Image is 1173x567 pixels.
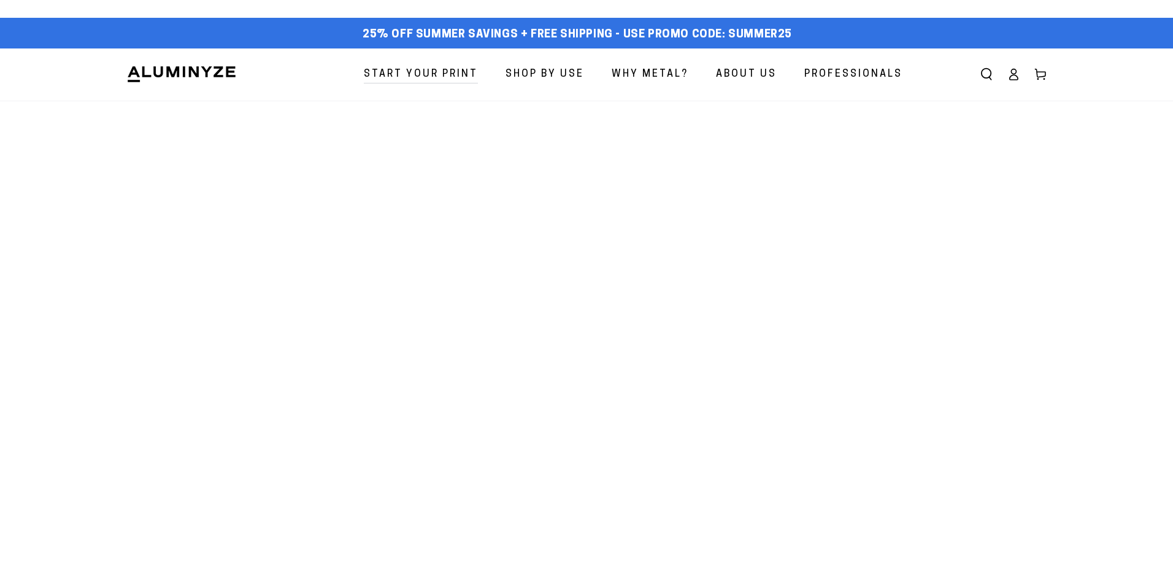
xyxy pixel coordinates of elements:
span: Professionals [804,66,902,83]
summary: Search our site [973,61,1000,88]
a: Shop By Use [496,58,593,91]
a: Start Your Print [355,58,487,91]
span: Start Your Print [364,66,478,83]
span: About Us [716,66,777,83]
a: Professionals [795,58,912,91]
span: Why Metal? [612,66,688,83]
a: About Us [707,58,786,91]
span: Shop By Use [506,66,584,83]
span: 25% off Summer Savings + Free Shipping - Use Promo Code: SUMMER25 [363,28,792,42]
img: Aluminyze [126,65,237,83]
a: Why Metal? [602,58,698,91]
